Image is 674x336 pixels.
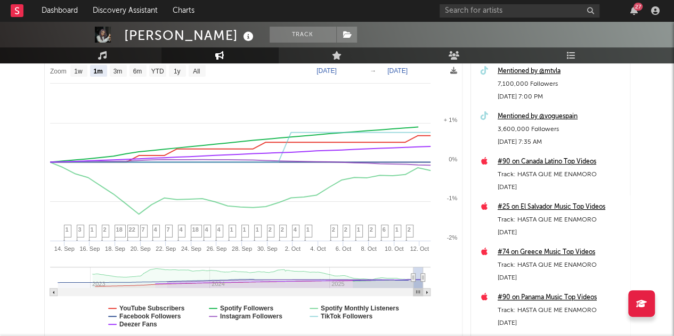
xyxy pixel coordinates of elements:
[498,246,624,259] a: #74 on Greece Music Top Videos
[66,226,69,233] span: 1
[294,226,297,233] span: 4
[193,68,200,75] text: All
[257,245,277,252] text: 30. Sep
[156,245,176,252] text: 22. Sep
[498,201,624,214] a: #25 on El Salvador Music Top Videos
[79,245,100,252] text: 16. Sep
[440,4,599,18] input: Search for artists
[316,67,337,75] text: [DATE]
[173,68,180,75] text: 1y
[133,68,142,75] text: 6m
[498,181,624,194] div: [DATE]
[361,245,376,252] text: 8. Oct
[113,68,122,75] text: 3m
[105,245,125,252] text: 18. Sep
[498,168,624,181] div: Track: HASTA QUE ME ENAMORO
[50,68,67,75] text: Zoom
[217,226,221,233] span: 4
[383,226,386,233] span: 6
[91,226,94,233] span: 1
[410,245,428,252] text: 12. Oct
[320,305,399,312] text: Spotify Monthly Listeners
[129,226,135,233] span: 22
[498,259,624,272] div: Track: HASTA QUE ME ENAMORO
[103,226,107,233] span: 2
[310,245,326,252] text: 4. Oct
[130,245,150,252] text: 20. Sep
[205,226,208,233] span: 4
[498,317,624,330] div: [DATE]
[74,68,83,75] text: 1w
[181,245,201,252] text: 24. Sep
[384,245,403,252] text: 10. Oct
[192,226,199,233] span: 18
[370,226,373,233] span: 2
[270,27,336,43] button: Track
[446,195,457,201] text: -1%
[498,65,624,78] a: Mentioned by @mtvla
[180,226,183,233] span: 4
[498,136,624,149] div: [DATE] 7:35 AM
[357,226,360,233] span: 1
[243,226,246,233] span: 1
[498,304,624,317] div: Track: HASTA QUE ME ENAMORO
[78,226,82,233] span: 3
[498,91,624,103] div: [DATE] 7:00 PM
[498,272,624,284] div: [DATE]
[344,226,347,233] span: 2
[630,6,638,15] button: 27
[395,226,399,233] span: 1
[332,226,335,233] span: 2
[119,305,185,312] text: YouTube Subscribers
[167,226,170,233] span: 7
[634,3,643,11] div: 27
[498,123,624,136] div: 3,600,000 Followers
[498,110,624,123] a: Mentioned by @voguespain
[408,226,411,233] span: 2
[498,214,624,226] div: Track: HASTA QUE ME ENAMORO
[498,155,624,168] a: #90 on Canada Latino Top Videos
[119,321,157,328] text: Deezer Fans
[498,226,624,239] div: [DATE]
[285,245,300,252] text: 2. Oct
[306,226,310,233] span: 1
[446,234,457,241] text: -2%
[269,226,272,233] span: 2
[230,226,233,233] span: 1
[119,313,181,320] text: Facebook Followers
[370,67,376,75] text: →
[320,313,372,320] text: TikTok Followers
[498,78,624,91] div: 7,100,000 Followers
[449,156,457,162] text: 0%
[256,226,259,233] span: 1
[54,245,74,252] text: 14. Sep
[151,68,164,75] text: YTD
[335,245,351,252] text: 6. Oct
[154,226,157,233] span: 4
[206,245,226,252] text: 26. Sep
[281,226,284,233] span: 2
[443,117,457,123] text: + 1%
[124,27,256,44] div: [PERSON_NAME]
[93,68,102,75] text: 1m
[232,245,252,252] text: 28. Sep
[116,226,123,233] span: 18
[220,305,273,312] text: Spotify Followers
[498,291,624,304] a: #90 on Panama Music Top Videos
[387,67,408,75] text: [DATE]
[142,226,145,233] span: 7
[220,313,282,320] text: Instagram Followers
